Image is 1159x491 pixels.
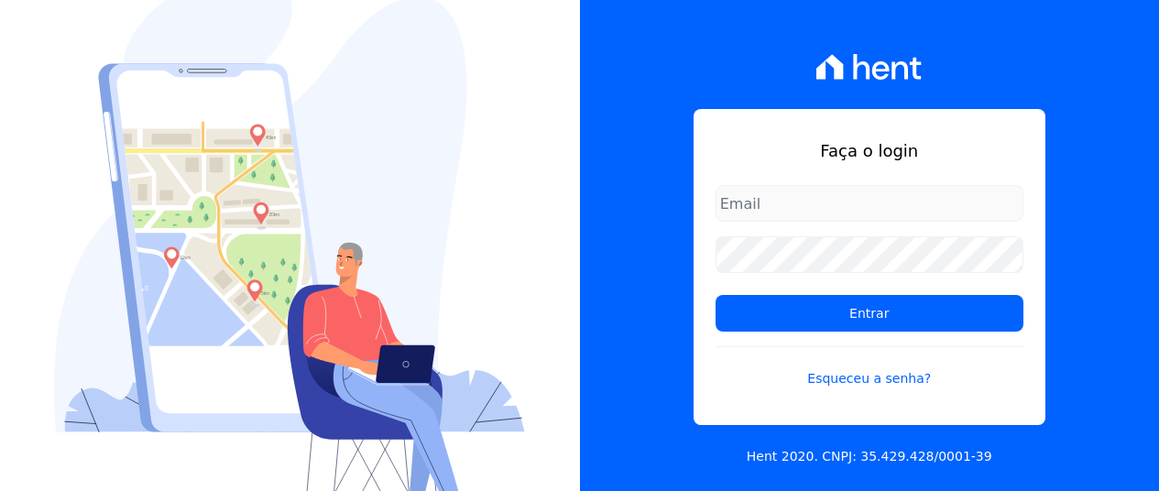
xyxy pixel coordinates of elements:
[716,295,1023,332] input: Entrar
[716,138,1023,163] h1: Faça o login
[716,185,1023,222] input: Email
[747,447,992,466] p: Hent 2020. CNPJ: 35.429.428/0001-39
[716,346,1023,388] a: Esqueceu a senha?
